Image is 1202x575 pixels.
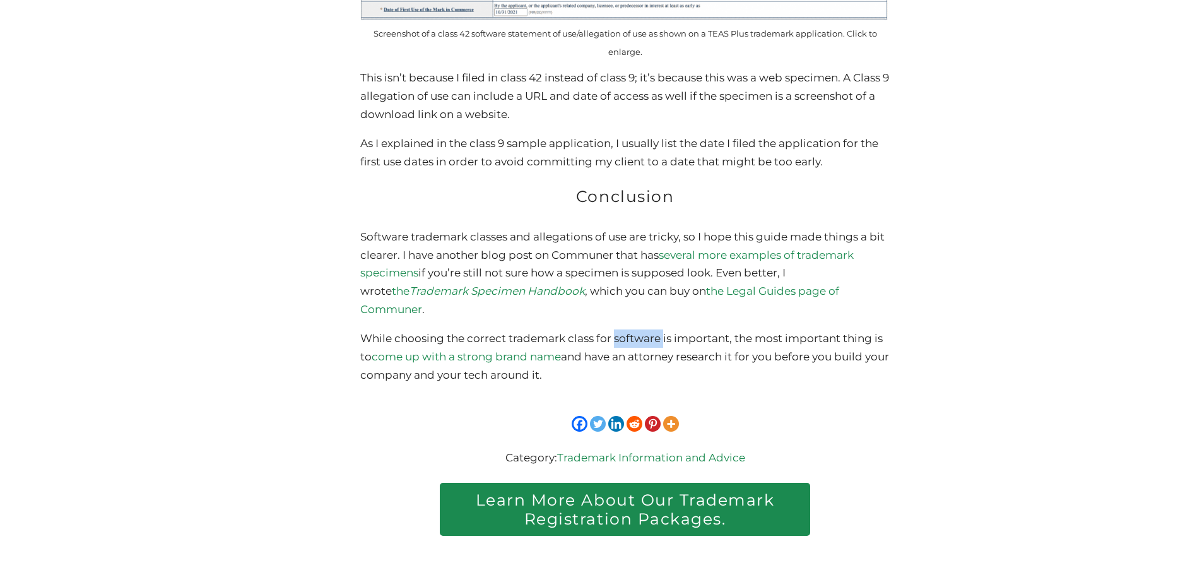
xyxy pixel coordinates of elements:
p: Software trademark classes and allegations of use are tricky, so I hope this guide made things a ... [360,228,889,319]
em: Trademark Specimen Handbook [410,285,585,297]
h2: Learn More About Our Trademark Registration Packages. [440,483,810,536]
a: More [663,416,679,432]
a: Pinterest [645,416,661,432]
p: This isn’t because I filed in class 42 instead of class 9; it’s because this was a web specimen. ... [360,69,889,124]
p: While choosing the correct trademark class for software is important, the most important thing is... [360,329,889,384]
h2: Conclusion [360,182,889,212]
a: Trademark Information and Advice [557,451,745,464]
figcaption: Screenshot of a class 42 software statement of use/allegation of use as shown on a TEAS Plus trad... [360,25,889,61]
a: Linkedin [608,416,624,432]
a: come up with a strong brand name [372,350,561,363]
div: Category: [360,446,889,470]
a: theTrademark Specimen Handbook [392,285,585,297]
p: As I explained in the class 9 sample application, I usually list the date I filed the application... [360,134,889,171]
a: Learn More About Our Trademark Registration Packages. [360,483,889,536]
a: Twitter [590,416,606,432]
a: Reddit [627,416,642,432]
a: Facebook [572,416,587,432]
